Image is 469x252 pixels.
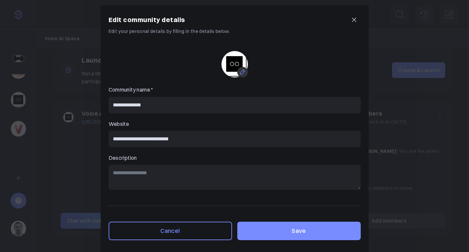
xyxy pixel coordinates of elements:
img: voiceaispace.com [221,51,248,77]
p: Community name * [109,86,361,94]
button: Save [237,222,361,240]
h1: Edit community details [109,14,185,25]
p: Edit your personal details by filling in the details below. [109,28,361,35]
a: Cancel [109,222,232,240]
p: Website [109,120,361,128]
p: Description [109,154,361,162]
